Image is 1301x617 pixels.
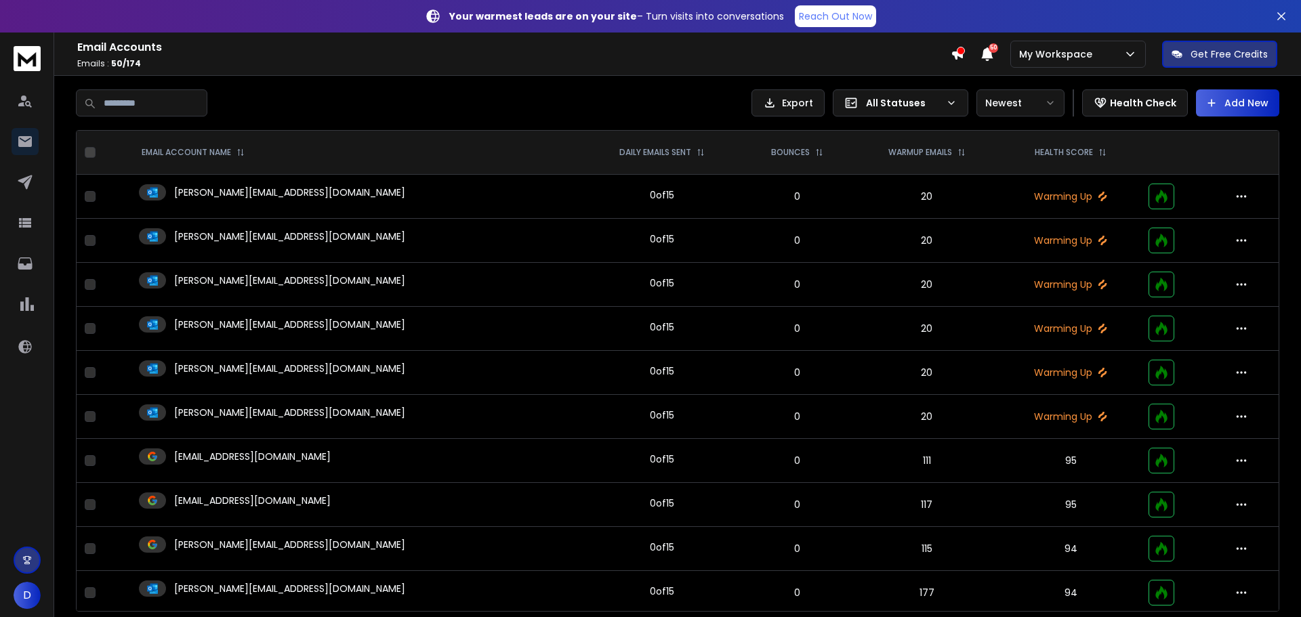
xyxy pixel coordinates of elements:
[1009,322,1133,335] p: Warming Up
[750,190,844,203] p: 0
[1001,439,1141,483] td: 95
[77,39,951,56] h1: Email Accounts
[1191,47,1268,61] p: Get Free Credits
[14,46,41,71] img: logo
[1009,234,1133,247] p: Warming Up
[750,498,844,511] p: 0
[866,96,941,110] p: All Statuses
[174,494,331,507] p: [EMAIL_ADDRESS][DOMAIN_NAME]
[795,5,876,27] a: Reach Out Now
[1009,190,1133,203] p: Warming Up
[750,234,844,247] p: 0
[852,395,1000,439] td: 20
[750,322,844,335] p: 0
[1196,89,1279,116] button: Add New
[14,582,41,609] button: D
[852,263,1000,307] td: 20
[650,452,674,466] div: 0 of 15
[174,230,405,243] p: [PERSON_NAME][EMAIL_ADDRESS][DOMAIN_NAME]
[650,364,674,378] div: 0 of 15
[771,147,810,158] p: BOUNCES
[449,9,784,23] p: – Turn visits into conversations
[852,571,1000,615] td: 177
[174,274,405,287] p: [PERSON_NAME][EMAIL_ADDRESS][DOMAIN_NAME]
[1082,89,1188,116] button: Health Check
[650,496,674,510] div: 0 of 15
[1001,483,1141,527] td: 95
[852,439,1000,483] td: 111
[852,307,1000,351] td: 20
[852,483,1000,527] td: 117
[852,527,1000,571] td: 115
[1001,571,1141,615] td: 94
[1110,96,1176,110] p: Health Check
[750,542,844,555] p: 0
[650,276,674,290] div: 0 of 15
[888,147,952,158] p: WARMUP EMAILS
[751,89,825,116] button: Export
[1019,47,1098,61] p: My Workspace
[650,320,674,334] div: 0 of 15
[174,450,331,463] p: [EMAIL_ADDRESS][DOMAIN_NAME]
[1035,147,1093,158] p: HEALTH SCORE
[750,454,844,467] p: 0
[1001,527,1141,571] td: 94
[174,582,405,595] p: [PERSON_NAME][EMAIL_ADDRESS][DOMAIN_NAME]
[174,362,405,375] p: [PERSON_NAME][EMAIL_ADDRESS][DOMAIN_NAME]
[750,278,844,291] p: 0
[650,584,674,598] div: 0 of 15
[852,351,1000,395] td: 20
[852,175,1000,219] td: 20
[1162,41,1277,68] button: Get Free Credits
[650,232,674,246] div: 0 of 15
[174,538,405,551] p: [PERSON_NAME][EMAIL_ADDRESS][DOMAIN_NAME]
[174,406,405,419] p: [PERSON_NAME][EMAIL_ADDRESS][DOMAIN_NAME]
[77,58,951,69] p: Emails :
[111,58,141,69] span: 50 / 174
[650,540,674,554] div: 0 of 15
[449,9,637,23] strong: Your warmest leads are on your site
[750,366,844,379] p: 0
[976,89,1065,116] button: Newest
[174,186,405,199] p: [PERSON_NAME][EMAIL_ADDRESS][DOMAIN_NAME]
[142,147,245,158] div: EMAIL ACCOUNT NAME
[1009,366,1133,379] p: Warming Up
[174,318,405,331] p: [PERSON_NAME][EMAIL_ADDRESS][DOMAIN_NAME]
[1009,410,1133,423] p: Warming Up
[750,410,844,423] p: 0
[750,586,844,599] p: 0
[799,9,872,23] p: Reach Out Now
[852,219,1000,263] td: 20
[650,188,674,202] div: 0 of 15
[1009,278,1133,291] p: Warming Up
[619,147,691,158] p: DAILY EMAILS SENT
[650,408,674,422] div: 0 of 15
[989,43,998,53] span: 50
